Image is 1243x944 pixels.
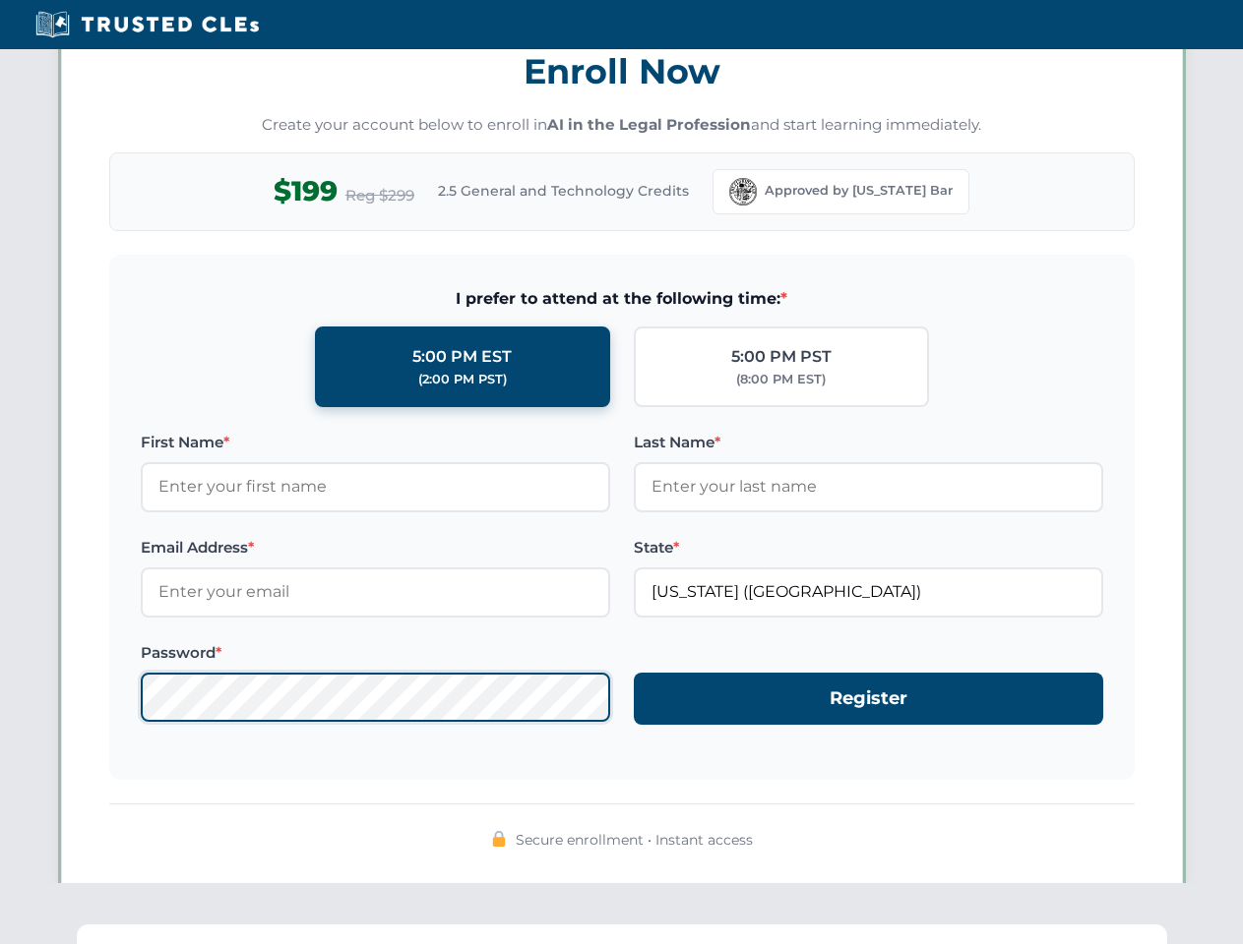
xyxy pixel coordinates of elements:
[141,286,1103,312] span: I prefer to attend at the following time:
[736,370,826,389] div: (8:00 PM EST)
[731,344,832,370] div: 5:00 PM PST
[634,536,1103,560] label: State
[516,829,753,851] span: Secure enrollment • Instant access
[274,169,338,213] span: $199
[634,462,1103,511] input: Enter your last name
[141,431,610,454] label: First Name
[412,344,512,370] div: 5:00 PM EST
[30,10,265,39] img: Trusted CLEs
[634,673,1103,725] button: Register
[141,536,610,560] label: Email Address
[141,641,610,665] label: Password
[634,431,1103,454] label: Last Name
[729,178,757,206] img: Florida Bar
[418,370,507,389] div: (2:00 PM PST)
[547,115,751,134] strong: AI in the Legal Profession
[109,114,1135,137] p: Create your account below to enroll in and start learning immediately.
[765,181,953,201] span: Approved by [US_STATE] Bar
[634,567,1103,617] input: Florida (FL)
[345,184,414,207] span: Reg $299
[109,40,1135,102] h3: Enroll Now
[141,462,610,511] input: Enter your first name
[141,567,610,617] input: Enter your email
[491,831,507,847] img: 🔒
[438,180,689,202] span: 2.5 General and Technology Credits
